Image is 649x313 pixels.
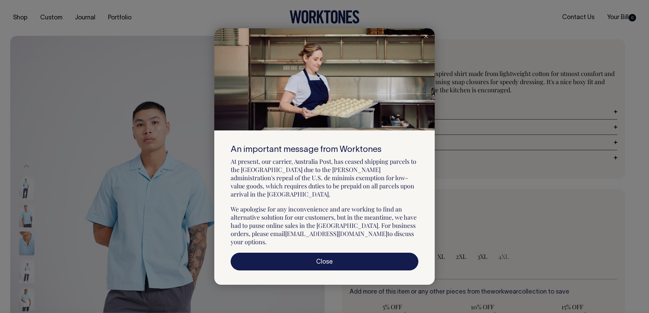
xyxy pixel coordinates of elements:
[285,230,387,238] a: [EMAIL_ADDRESS][DOMAIN_NAME]
[231,157,418,198] p: At present, our carrier, Australia Post, has ceased shipping parcels to the [GEOGRAPHIC_DATA] due...
[231,253,418,270] a: Close
[231,145,418,155] h6: An important message from Worktones
[214,28,435,130] img: Snowy mountain peak at sunrise
[231,205,418,246] p: We apologise for any inconvenience and are working to find an alternative solution for our custom...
